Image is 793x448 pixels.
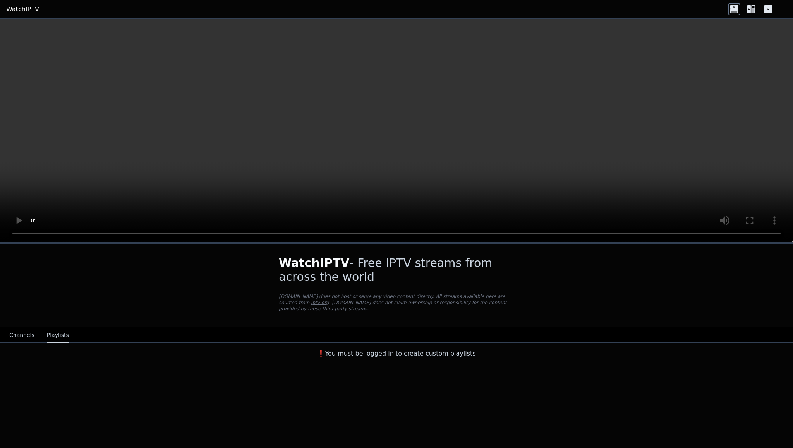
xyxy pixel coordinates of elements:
[279,256,350,270] span: WatchIPTV
[6,5,39,14] a: WatchIPTV
[266,349,527,358] h3: ❗️You must be logged in to create custom playlists
[9,328,34,343] button: Channels
[279,256,514,284] h1: - Free IPTV streams from across the world
[311,300,329,305] a: iptv-org
[47,328,69,343] button: Playlists
[279,293,514,312] p: [DOMAIN_NAME] does not host or serve any video content directly. All streams available here are s...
